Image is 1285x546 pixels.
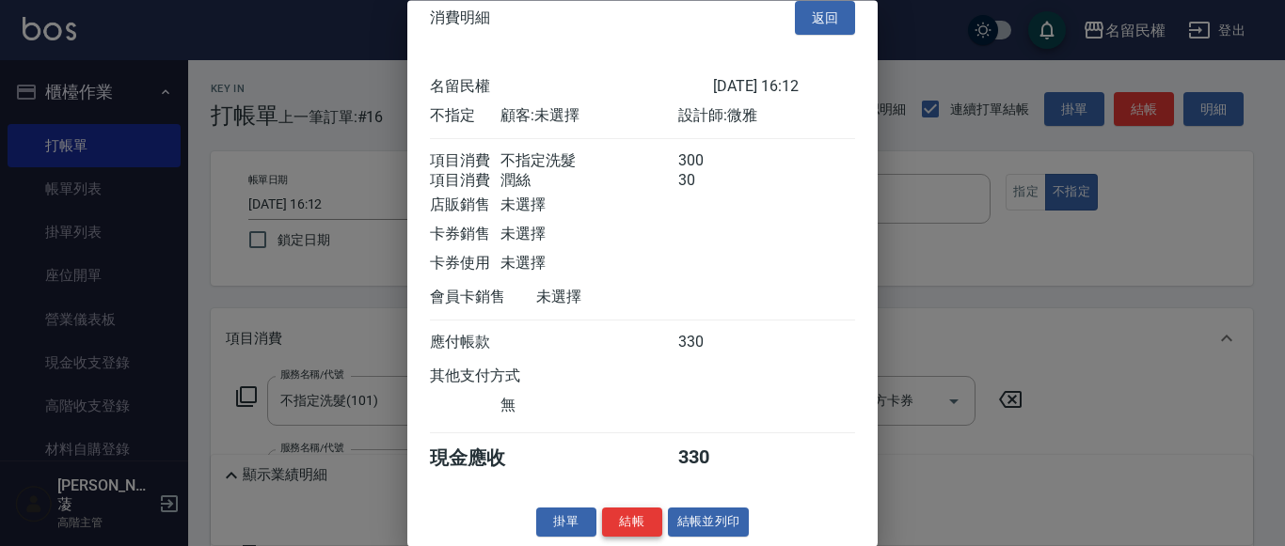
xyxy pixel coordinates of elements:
[500,255,677,274] div: 未選擇
[430,367,572,387] div: 其他支付方式
[430,255,500,274] div: 卡券使用
[430,172,500,192] div: 項目消費
[713,78,855,98] div: [DATE] 16:12
[795,1,855,36] button: 返回
[430,152,500,172] div: 項目消費
[430,196,500,216] div: 店販銷售
[668,508,750,538] button: 結帳並列印
[430,446,536,472] div: 現金應收
[500,196,677,216] div: 未選擇
[678,152,749,172] div: 300
[500,107,677,127] div: 顧客: 未選擇
[500,172,677,192] div: 潤絲
[678,172,749,192] div: 30
[430,289,536,308] div: 會員卡銷售
[536,508,596,538] button: 掛單
[430,107,500,127] div: 不指定
[500,397,677,416] div: 無
[602,508,662,538] button: 結帳
[430,334,500,353] div: 應付帳款
[678,334,749,353] div: 330
[500,226,677,245] div: 未選擇
[430,78,713,98] div: 名留民權
[678,446,749,472] div: 330
[536,289,713,308] div: 未選擇
[430,226,500,245] div: 卡券銷售
[430,8,490,27] span: 消費明細
[678,107,855,127] div: 設計師: 微雅
[500,152,677,172] div: 不指定洗髮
